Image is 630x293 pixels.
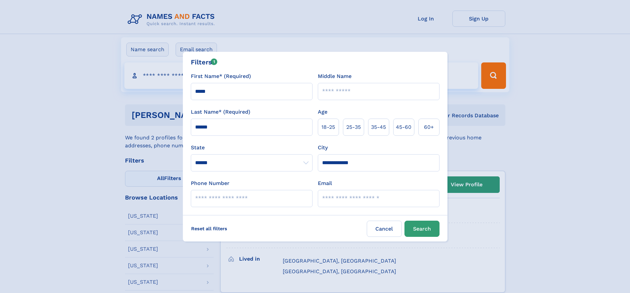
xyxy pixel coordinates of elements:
label: Middle Name [318,72,352,80]
label: Phone Number [191,179,230,187]
label: First Name* (Required) [191,72,251,80]
label: Last Name* (Required) [191,108,250,116]
span: 45‑60 [396,123,411,131]
label: Reset all filters [187,221,231,237]
label: State [191,144,313,152]
span: 25‑35 [346,123,361,131]
div: Filters [191,57,218,67]
button: Search [404,221,440,237]
span: 60+ [424,123,434,131]
label: Email [318,179,332,187]
span: 35‑45 [371,123,386,131]
label: Cancel [367,221,402,237]
label: Age [318,108,327,116]
span: 18‑25 [321,123,335,131]
label: City [318,144,328,152]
